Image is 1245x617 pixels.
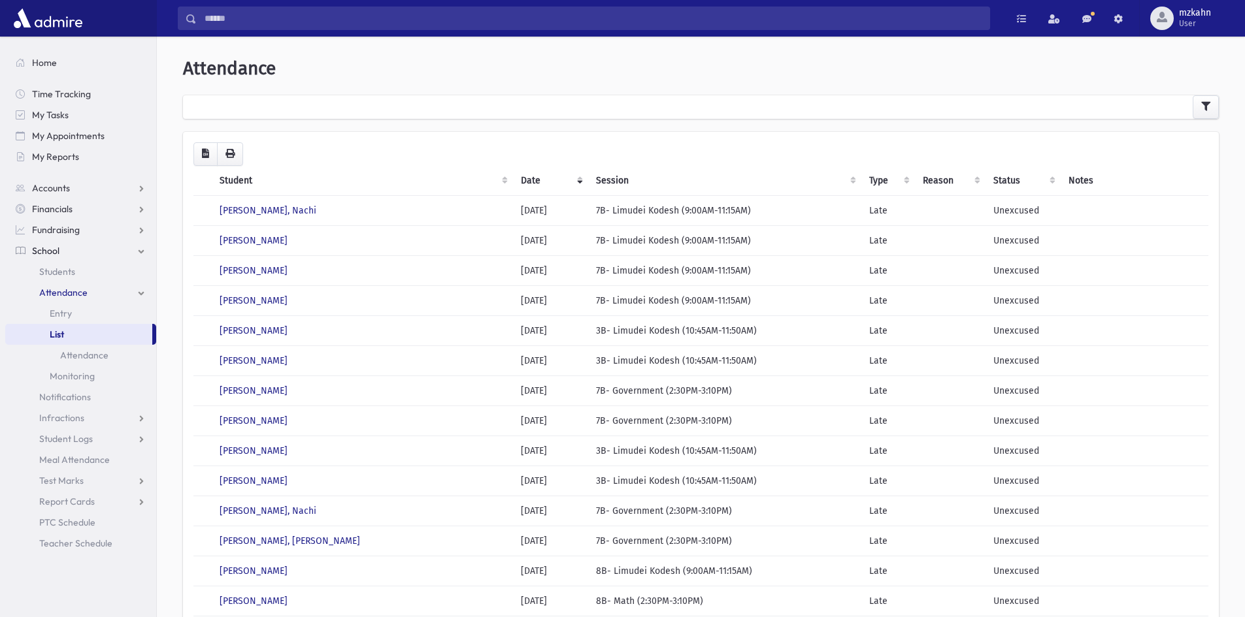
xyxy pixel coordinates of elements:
a: Report Cards [5,491,156,512]
td: 8B- Math (2:30PM-3:10PM) [588,586,861,616]
td: [DATE] [513,195,588,225]
span: PTC Schedule [39,516,95,528]
td: Late [861,466,915,496]
a: [PERSON_NAME] [220,385,288,396]
td: Late [861,285,915,315]
td: Unexcused [986,586,1061,616]
a: Student Logs [5,428,156,449]
td: 3B- Limudei Kodesh (10:45AM-11:50AM) [588,435,861,466]
td: 7B- Limudei Kodesh (9:00AM-11:15AM) [588,195,861,225]
span: Monitoring [50,370,95,382]
a: [PERSON_NAME] [220,235,288,246]
span: Meal Attendance [39,454,110,466]
a: Accounts [5,178,156,198]
span: Attendance [183,57,276,79]
th: Status: activate to sort column ascending [986,166,1061,196]
a: Notifications [5,387,156,407]
td: Unexcused [986,466,1061,496]
a: [PERSON_NAME] [220,295,288,306]
td: [DATE] [513,255,588,285]
a: [PERSON_NAME] [220,565,288,577]
span: List [50,328,64,340]
td: Late [861,405,915,435]
td: Unexcused [986,526,1061,556]
th: Reason: activate to sort column ascending [915,166,986,196]
span: Report Cards [39,496,95,507]
td: 8B- Limudei Kodesh (9:00AM-11:15AM) [588,556,861,586]
a: [PERSON_NAME] [220,415,288,426]
span: Financials [32,203,73,215]
button: CSV [193,142,218,166]
span: Infractions [39,412,84,424]
td: [DATE] [513,496,588,526]
td: Late [861,255,915,285]
td: Late [861,586,915,616]
a: List [5,324,152,345]
span: Attendance [39,287,88,298]
td: 3B- Limudei Kodesh (10:45AM-11:50AM) [588,466,861,496]
td: Late [861,225,915,255]
td: [DATE] [513,345,588,375]
a: Test Marks [5,470,156,491]
span: My Tasks [32,109,69,121]
span: mzkahn [1179,8,1211,18]
td: Unexcused [986,225,1061,255]
td: Unexcused [986,345,1061,375]
span: User [1179,18,1211,29]
span: Entry [50,308,72,319]
a: [PERSON_NAME] [220,595,288,607]
td: Unexcused [986,375,1061,405]
a: Teacher Schedule [5,533,156,554]
a: [PERSON_NAME] [220,445,288,456]
span: Teacher Schedule [39,537,112,549]
span: Student Logs [39,433,93,445]
a: Meal Attendance [5,449,156,470]
td: Late [861,315,915,345]
td: Unexcused [986,285,1061,315]
a: PTC Schedule [5,512,156,533]
a: Entry [5,303,156,324]
a: My Appointments [5,125,156,146]
span: School [32,245,59,257]
a: [PERSON_NAME] [220,265,288,276]
th: Notes [1061,166,1208,196]
span: Fundraising [32,224,80,236]
input: Search [197,7,989,30]
a: [PERSON_NAME] [220,325,288,336]
td: Late [861,556,915,586]
a: Fundraising [5,219,156,240]
td: [DATE] [513,586,588,616]
td: Unexcused [986,405,1061,435]
a: Financials [5,198,156,219]
a: My Reports [5,146,156,167]
a: School [5,240,156,261]
td: Late [861,195,915,225]
td: [DATE] [513,405,588,435]
th: Type: activate to sort column ascending [861,166,915,196]
span: My Reports [32,151,79,163]
td: Unexcused [986,496,1061,526]
th: Student: activate to sort column ascending [212,166,513,196]
td: 7B- Government (2:30PM-3:10PM) [588,405,861,435]
td: 3B- Limudei Kodesh (10:45AM-11:50AM) [588,345,861,375]
td: [DATE] [513,225,588,255]
a: Infractions [5,407,156,428]
td: Late [861,345,915,375]
span: Test Marks [39,475,84,486]
td: 3B- Limudei Kodesh (10:45AM-11:50AM) [588,315,861,345]
td: Late [861,375,915,405]
td: Unexcused [986,315,1061,345]
td: 7B- Limudei Kodesh (9:00AM-11:15AM) [588,285,861,315]
a: Attendance [5,345,156,366]
td: 7B- Limudei Kodesh (9:00AM-11:15AM) [588,225,861,255]
a: [PERSON_NAME], Nachi [220,505,316,516]
span: Time Tracking [32,88,91,100]
td: [DATE] [513,315,588,345]
img: AdmirePro [10,5,86,31]
a: My Tasks [5,104,156,125]
a: Students [5,261,156,282]
a: [PERSON_NAME], Nachi [220,205,316,216]
a: [PERSON_NAME] [220,475,288,486]
td: [DATE] [513,285,588,315]
span: Students [39,266,75,277]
